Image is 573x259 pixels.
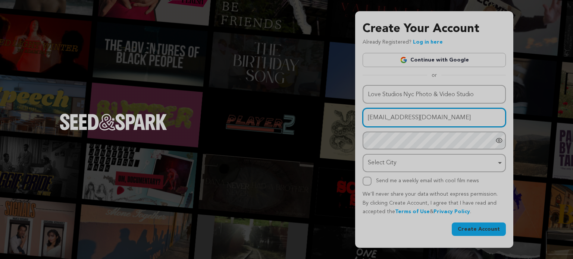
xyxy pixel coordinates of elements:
span: or [427,72,441,79]
img: Google logo [400,56,407,64]
img: Seed&Spark Logo [60,114,167,130]
a: Continue with Google [363,53,506,67]
a: Show password as plain text. Warning: this will display your password on the screen. [495,137,503,144]
p: Already Registered? [363,38,443,47]
a: Privacy Policy [433,209,470,214]
input: Email address [363,108,506,127]
label: Send me a weekly email with cool film news [376,178,479,183]
a: Terms of Use [395,209,430,214]
input: Name [363,85,506,104]
h3: Create Your Account [363,20,506,38]
a: Log in here [413,40,443,45]
button: Create Account [452,222,506,236]
div: Select City [368,158,496,168]
p: We’ll never share your data without express permission. By clicking Create Account, I agree that ... [363,190,506,217]
a: Seed&Spark Homepage [60,114,167,145]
